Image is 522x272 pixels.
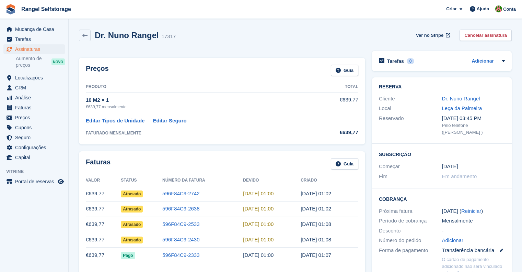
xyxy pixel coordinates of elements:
div: Começar [379,163,442,171]
div: Cliente [379,95,442,103]
th: Número da fatura [162,175,243,186]
span: Aumento de preços [16,55,51,68]
th: Criado [301,175,358,186]
span: Ver no Stripe [416,32,443,39]
span: Seguro [15,133,56,142]
time: 2025-04-19 00:00:00 UTC [243,252,274,258]
h2: Subscrição [379,151,505,157]
span: Capital [15,153,56,162]
div: [DATE] 03:45 PM [442,115,505,122]
span: Atrasado [121,206,143,213]
time: 2025-07-18 00:02:33 UTC [301,206,331,211]
span: Em andamento [442,173,477,179]
a: menu [3,93,65,102]
span: Atrasado [121,221,143,228]
span: Mudança de Casa [15,24,56,34]
a: menu [3,123,65,132]
time: 2025-07-19 00:00:00 UTC [243,206,274,211]
a: Editar Seguro [153,117,186,125]
a: menu [3,83,65,93]
a: Leça da Palmeira [442,105,482,111]
span: Localizações [15,73,56,83]
a: menu [3,133,65,142]
time: 2025-08-18 00:02:50 UTC [301,191,331,196]
a: menu [3,103,65,112]
a: menu [3,177,65,186]
time: 2023-04-18 00:00:00 UTC [442,163,458,171]
a: menu [3,153,65,162]
a: 596F84C9-2742 [162,191,199,196]
td: €639,77 [86,186,121,202]
a: Dr. Nuno Rangel [442,96,480,101]
a: menu [3,24,65,34]
div: - [442,227,505,235]
span: Preços [15,113,56,122]
a: menu [3,34,65,44]
span: Configurações [15,143,56,152]
span: Atrasado [121,191,143,197]
h2: Faturas [86,158,111,170]
a: Editar Tipos de Unidade [86,117,144,125]
a: 596F84C9-2430 [162,237,199,242]
time: 2025-04-18 00:07:41 UTC [301,252,331,258]
div: 0 [407,58,415,64]
span: Criar [446,6,456,12]
div: €639,77 [316,129,358,137]
h2: Tarefas [387,58,404,64]
a: 596F84C9-2533 [162,221,199,227]
h2: Preços [86,65,109,76]
th: Devido [243,175,301,186]
div: Número do pedido [379,237,442,244]
th: Total [316,81,358,93]
a: Guia [331,158,358,170]
td: €639,77 [316,92,358,114]
div: [DATE] ( ) [442,207,505,215]
span: Análise [15,93,56,102]
a: Rangel Selfstorage [19,3,74,15]
a: Ver no Stripe [413,30,451,41]
div: Pelo telefone ([PERSON_NAME] ) [442,122,505,135]
span: Tarefas [15,34,56,44]
td: €639,77 [86,217,121,232]
a: Cancelar assinatura [460,30,512,41]
span: Ajuda [477,6,489,12]
a: menu [3,143,65,152]
time: 2025-06-19 00:00:00 UTC [243,221,274,227]
div: €639,77 mensalmente [86,104,316,110]
th: Status [121,175,162,186]
a: menu [3,44,65,54]
span: Portal de reservas [15,177,56,186]
div: 10 M2 × 1 [86,96,316,104]
a: Aumento de preços NOVO [16,55,65,69]
div: Desconto [379,227,442,235]
div: Período de cobrança [379,217,442,225]
h2: Dr. Nuno Rangel [95,31,159,40]
span: Faturas [15,103,56,112]
div: FATURADO MENSALMENTE [86,130,316,136]
td: €639,77 [86,201,121,217]
span: Assinaturas [15,44,56,54]
div: NOVO [51,58,65,65]
th: Produto [86,81,316,93]
time: 2025-05-19 00:00:00 UTC [243,237,274,242]
a: Guia [331,65,358,76]
div: Fim [379,173,442,181]
a: Adicionar [442,237,464,244]
span: Pago [121,252,135,259]
a: menu [3,73,65,83]
span: Atrasado [121,237,143,243]
div: 17317 [162,33,176,41]
time: 2025-08-19 00:00:00 UTC [243,191,274,196]
div: Mensalmente [442,217,505,225]
th: Valor [86,175,121,186]
a: menu [3,113,65,122]
time: 2025-05-18 00:08:22 UTC [301,237,331,242]
td: €639,77 [86,248,121,263]
a: Adicionar [472,57,494,65]
div: Reservado [379,115,442,136]
a: 596F84C9-2638 [162,206,199,211]
span: Conta [503,6,516,13]
time: 2025-06-18 00:08:26 UTC [301,221,331,227]
a: Reiniciar [461,208,481,214]
div: Local [379,105,442,112]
